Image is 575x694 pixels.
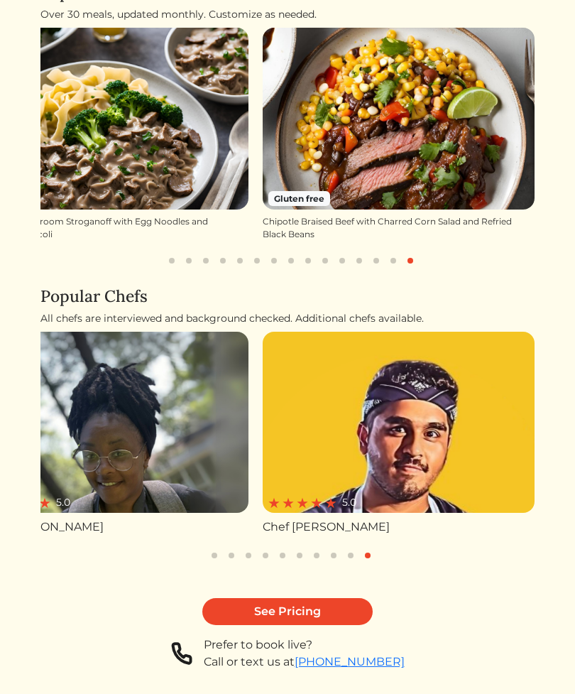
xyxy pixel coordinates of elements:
div: Call or text us at [204,654,405,671]
div: Chipotle Braised Beef with Charred Corn Salad and Refried Black Beans [263,215,535,241]
img: red_star-5cc96fd108c5e382175c3007810bf15d673b234409b64feca3859e161d9d1ec7.svg [311,497,322,509]
a: See Pricing [202,598,373,625]
span: Gluten free [268,191,330,205]
a: [PHONE_NUMBER] [295,655,405,668]
div: All chefs are interviewed and background checked. Additional chefs available. [40,311,535,326]
span: 5.0 [342,495,356,510]
img: Chipotle Braised Beef with Charred Corn Salad and Refried Black Beans [263,28,535,209]
img: red_star-5cc96fd108c5e382175c3007810bf15d673b234409b64feca3859e161d9d1ec7.svg [325,497,336,509]
div: Prefer to book live? [204,636,405,654]
img: red_star-5cc96fd108c5e382175c3007810bf15d673b234409b64feca3859e161d9d1ec7.svg [283,497,294,509]
img: phone-a8f1853615f4955a6c6381654e1c0f7430ed919b147d78756318837811cda3a7.svg [171,636,192,671]
div: Chef [PERSON_NAME] [263,519,535,536]
h4: Popular Chefs [40,286,535,305]
img: Chef Alishah [263,332,535,513]
span: 5.0 [56,495,70,510]
img: red_star-5cc96fd108c5e382175c3007810bf15d673b234409b64feca3859e161d9d1ec7.svg [39,497,50,509]
img: red_star-5cc96fd108c5e382175c3007810bf15d673b234409b64feca3859e161d9d1ec7.svg [268,497,280,509]
img: red_star-5cc96fd108c5e382175c3007810bf15d673b234409b64feca3859e161d9d1ec7.svg [297,497,308,509]
div: Over 30 meals, updated monthly. Customize as needed. [40,7,535,22]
